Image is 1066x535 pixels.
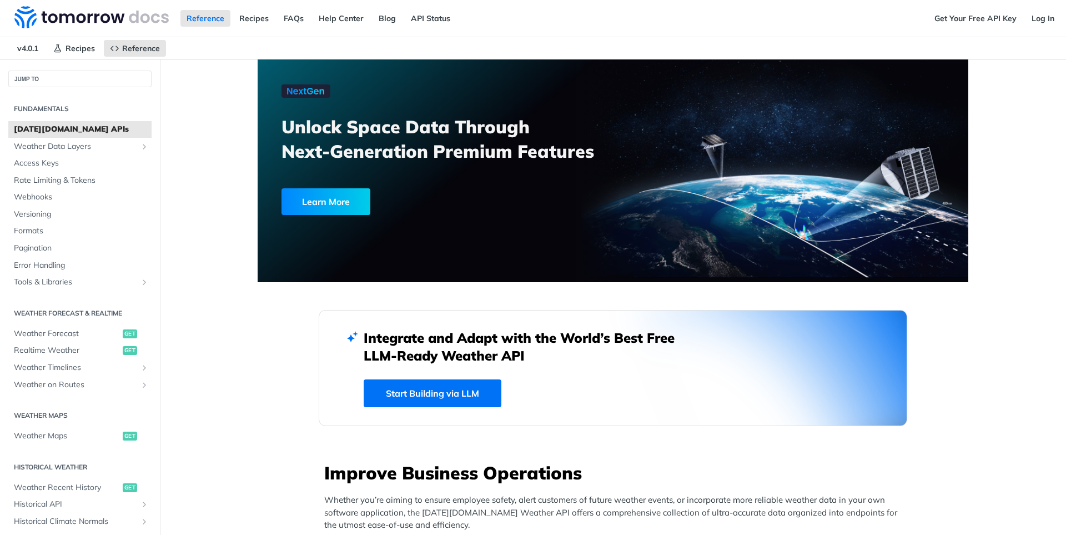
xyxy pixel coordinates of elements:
[8,172,152,189] a: Rate Limiting & Tokens
[14,192,149,203] span: Webhooks
[1025,10,1060,27] a: Log In
[281,114,625,163] h3: Unlock Space Data Through Next-Generation Premium Features
[8,342,152,359] a: Realtime Weatherget
[180,10,230,27] a: Reference
[324,494,907,532] p: Whether you’re aiming to ensure employee safety, alert customers of future weather events, or inc...
[8,308,152,318] h2: Weather Forecast & realtime
[8,121,152,138] a: [DATE][DOMAIN_NAME] APIs
[66,43,95,53] span: Recipes
[14,431,120,442] span: Weather Maps
[14,6,169,28] img: Tomorrow.io Weather API Docs
[47,40,101,57] a: Recipes
[373,10,402,27] a: Blog
[313,10,370,27] a: Help Center
[8,513,152,530] a: Historical Climate NormalsShow subpages for Historical Climate Normals
[123,346,137,355] span: get
[928,10,1023,27] a: Get Your Free API Key
[8,104,152,114] h2: Fundamentals
[14,516,137,527] span: Historical Climate Normals
[14,158,149,169] span: Access Keys
[14,362,137,373] span: Weather Timelines
[233,10,275,27] a: Recipes
[364,329,691,364] h2: Integrate and Adapt with the World’s Best Free LLM-Ready Weather API
[8,240,152,257] a: Pagination
[14,328,120,339] span: Weather Forecast
[8,189,152,206] a: Webhooks
[123,483,137,492] span: get
[8,462,152,472] h2: Historical Weather
[8,138,152,155] a: Weather Data LayersShow subpages for Weather Data Layers
[14,482,120,493] span: Weather Recent History
[281,84,330,98] img: NextGen
[8,377,152,393] a: Weather on RoutesShow subpages for Weather on Routes
[104,40,166,57] a: Reference
[14,499,137,510] span: Historical API
[14,175,149,186] span: Rate Limiting & Tokens
[405,10,456,27] a: API Status
[11,40,44,57] span: v4.0.1
[8,428,152,444] a: Weather Mapsget
[8,71,152,87] button: JUMP TO
[123,329,137,338] span: get
[324,461,907,485] h3: Improve Business Operations
[14,345,120,356] span: Realtime Weather
[122,43,160,53] span: Reference
[14,124,149,135] span: [DATE][DOMAIN_NAME] APIs
[140,278,149,287] button: Show subpages for Tools & Libraries
[140,500,149,509] button: Show subpages for Historical API
[8,411,152,421] h2: Weather Maps
[14,277,137,288] span: Tools & Libraries
[140,363,149,372] button: Show subpages for Weather Timelines
[14,226,149,237] span: Formats
[8,326,152,342] a: Weather Forecastget
[8,359,152,376] a: Weather TimelinesShow subpages for Weather Timelines
[8,223,152,239] a: Formats
[8,155,152,172] a: Access Keys
[281,188,370,215] div: Learn More
[123,432,137,441] span: get
[14,379,137,391] span: Weather on Routes
[364,379,501,407] a: Start Building via LLM
[14,141,137,152] span: Weather Data Layers
[8,206,152,223] a: Versioning
[8,496,152,513] a: Historical APIShow subpages for Historical API
[8,479,152,496] a: Weather Recent Historyget
[14,260,149,271] span: Error Handling
[8,257,152,274] a: Error Handling
[281,188,556,215] a: Learn More
[140,517,149,526] button: Show subpages for Historical Climate Normals
[140,381,149,389] button: Show subpages for Weather on Routes
[14,209,149,220] span: Versioning
[8,274,152,291] a: Tools & LibrariesShow subpages for Tools & Libraries
[140,142,149,151] button: Show subpages for Weather Data Layers
[14,243,149,254] span: Pagination
[278,10,310,27] a: FAQs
